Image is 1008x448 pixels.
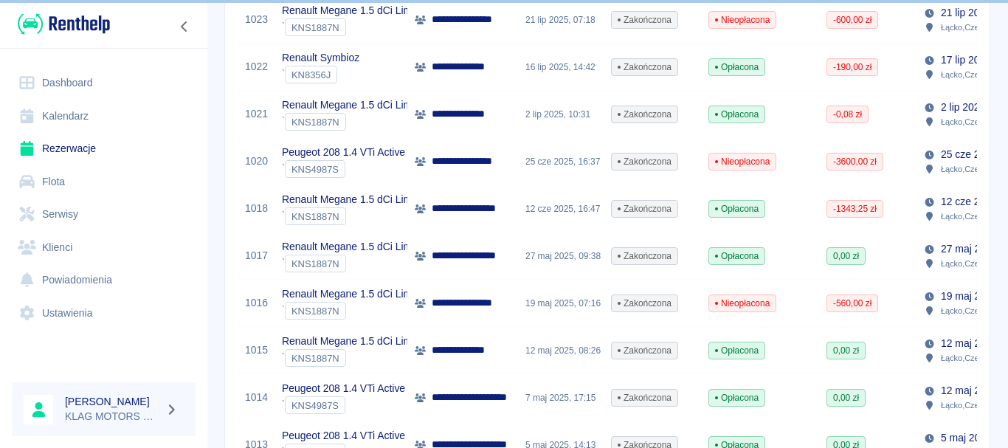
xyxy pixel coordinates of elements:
[245,390,268,405] a: 1014
[12,12,110,36] a: Renthelp logo
[709,155,776,168] span: Nieopłacona
[827,61,877,74] span: -190,00 zł
[612,391,677,404] span: Zakończona
[941,399,1007,412] p: Łącko , Czerniec 10
[518,138,604,185] div: 25 cze 2025, 16:37
[941,210,1007,223] p: Łącko , Czerniec 10
[282,286,429,302] p: Renault Megane 1.5 dCi Limited
[282,3,429,18] p: Renault Megane 1.5 dCi Limited
[518,327,604,374] div: 12 maj 2025, 08:26
[827,202,883,216] span: -1343,25 zł
[518,280,604,327] div: 19 maj 2025, 07:16
[827,297,877,310] span: -560,00 zł
[518,232,604,280] div: 27 maj 2025, 09:38
[245,106,268,122] a: 1021
[941,257,1007,270] p: Łącko , Czerniec 10
[612,344,677,357] span: Zakończona
[282,113,429,131] div: `
[282,145,405,160] p: Peugeot 208 1.4 VTi Active
[709,297,776,310] span: Nieopłacona
[245,201,268,216] a: 1018
[612,13,677,27] span: Zakończona
[65,394,159,409] h6: [PERSON_NAME]
[518,185,604,232] div: 12 cze 2025, 16:47
[282,160,405,178] div: `
[709,108,764,121] span: Opłacona
[286,306,345,317] span: KNS1887N
[709,61,764,74] span: Opłacona
[286,258,345,269] span: KNS1887N
[245,154,268,169] a: 1020
[827,249,865,263] span: 0,00 zł
[282,349,429,367] div: `
[282,396,405,414] div: `
[282,255,429,272] div: `
[612,202,677,216] span: Zakończona
[282,66,359,83] div: `
[941,304,1007,317] p: Łącko , Czerniec 10
[12,297,196,330] a: Ustawienia
[12,263,196,297] a: Powiadomienia
[12,132,196,165] a: Rezerwacje
[827,344,865,357] span: 0,00 zł
[612,249,677,263] span: Zakończona
[245,342,268,358] a: 1015
[282,239,429,255] p: Renault Megane 1.5 dCi Limited
[286,117,345,128] span: KNS1887N
[709,249,764,263] span: Opłacona
[173,17,196,36] button: Zwiń nawigację
[282,381,405,396] p: Peugeot 208 1.4 VTi Active
[518,91,604,138] div: 2 lip 2025, 10:31
[282,207,429,225] div: `
[286,400,345,411] span: KNS4987S
[245,12,268,27] a: 1023
[282,302,429,320] div: `
[709,202,764,216] span: Opłacona
[518,374,604,421] div: 7 maj 2025, 17:15
[709,391,764,404] span: Opłacona
[245,295,268,311] a: 1016
[286,164,345,175] span: KNS4987S
[827,108,868,121] span: -0,08 zł
[12,100,196,133] a: Kalendarz
[941,115,1007,128] p: Łącko , Czerniec 10
[282,97,429,113] p: Renault Megane 1.5 dCi Limited
[941,162,1007,176] p: Łącko , Czerniec 10
[612,297,677,310] span: Zakończona
[941,351,1007,365] p: Łącko , Czerniec 10
[518,44,604,91] div: 16 lip 2025, 14:42
[286,211,345,222] span: KNS1887N
[12,198,196,231] a: Serwisy
[282,334,429,349] p: Renault Megane 1.5 dCi Limited
[245,248,268,263] a: 1017
[709,13,776,27] span: Nieopłacona
[65,409,159,424] p: KLAG MOTORS Rent a Car
[282,18,429,36] div: `
[941,21,1007,34] p: Łącko , Czerniec 10
[827,155,883,168] span: -3600,00 zł
[709,344,764,357] span: Opłacona
[286,22,345,33] span: KNS1887N
[12,66,196,100] a: Dashboard
[282,50,359,66] p: Renault Symbioz
[612,108,677,121] span: Zakończona
[827,13,877,27] span: -600,00 zł
[282,428,405,444] p: Peugeot 208 1.4 VTi Active
[612,155,677,168] span: Zakończona
[612,61,677,74] span: Zakończona
[827,391,865,404] span: 0,00 zł
[282,192,429,207] p: Renault Megane 1.5 dCi Limited
[18,12,110,36] img: Renthelp logo
[286,353,345,364] span: KNS1887N
[286,69,336,80] span: KN8356J
[12,165,196,199] a: Flota
[12,231,196,264] a: Klienci
[941,68,1007,81] p: Łącko , Czerniec 10
[245,59,268,75] a: 1022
